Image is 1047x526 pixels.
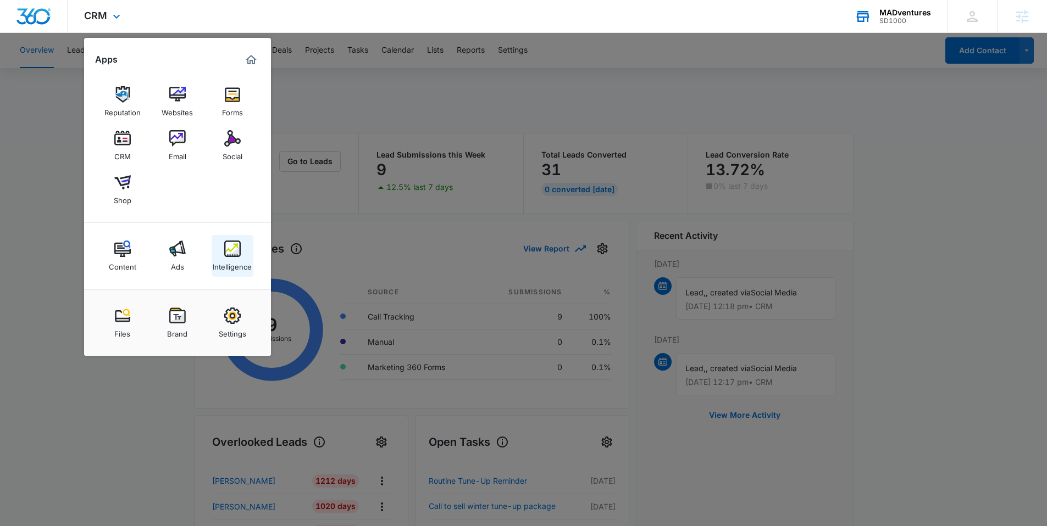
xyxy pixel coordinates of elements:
div: Files [114,324,130,338]
div: Reputation [104,103,141,117]
a: Content [102,235,143,277]
a: Files [102,302,143,344]
div: Shop [114,191,131,205]
h2: Apps [95,54,118,65]
a: Forms [212,81,253,122]
a: Websites [157,81,198,122]
a: Email [157,125,198,166]
a: Reputation [102,81,143,122]
div: account id [879,17,931,25]
div: Ads [171,257,184,271]
a: Intelligence [212,235,253,277]
a: Brand [157,302,198,344]
a: Settings [212,302,253,344]
span: CRM [84,10,107,21]
div: CRM [114,147,131,161]
div: Social [223,147,242,161]
div: Content [109,257,136,271]
a: Ads [157,235,198,277]
a: Marketing 360® Dashboard [242,51,260,69]
div: Email [169,147,186,161]
div: account name [879,8,931,17]
div: Settings [219,324,246,338]
div: Brand [167,324,187,338]
div: Websites [162,103,193,117]
div: Intelligence [213,257,252,271]
a: Shop [102,169,143,210]
a: CRM [102,125,143,166]
a: Social [212,125,253,166]
div: Forms [222,103,243,117]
